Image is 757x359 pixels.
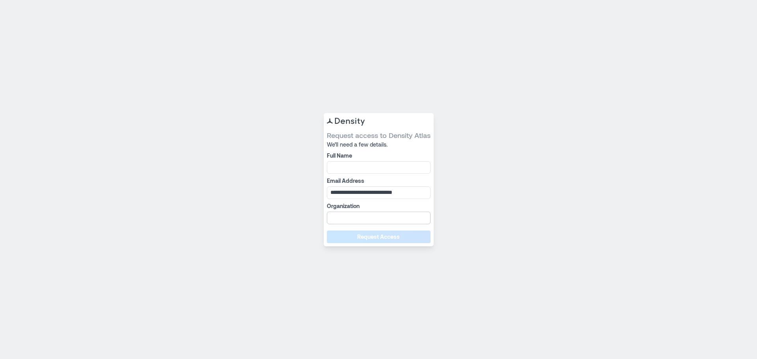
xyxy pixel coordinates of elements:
[357,233,400,241] span: Request Access
[327,130,431,140] span: Request access to Density Atlas
[327,202,429,210] label: Organization
[327,141,431,149] span: We’ll need a few details.
[327,177,429,185] label: Email Address
[327,231,431,243] button: Request Access
[327,152,429,160] label: Full Name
